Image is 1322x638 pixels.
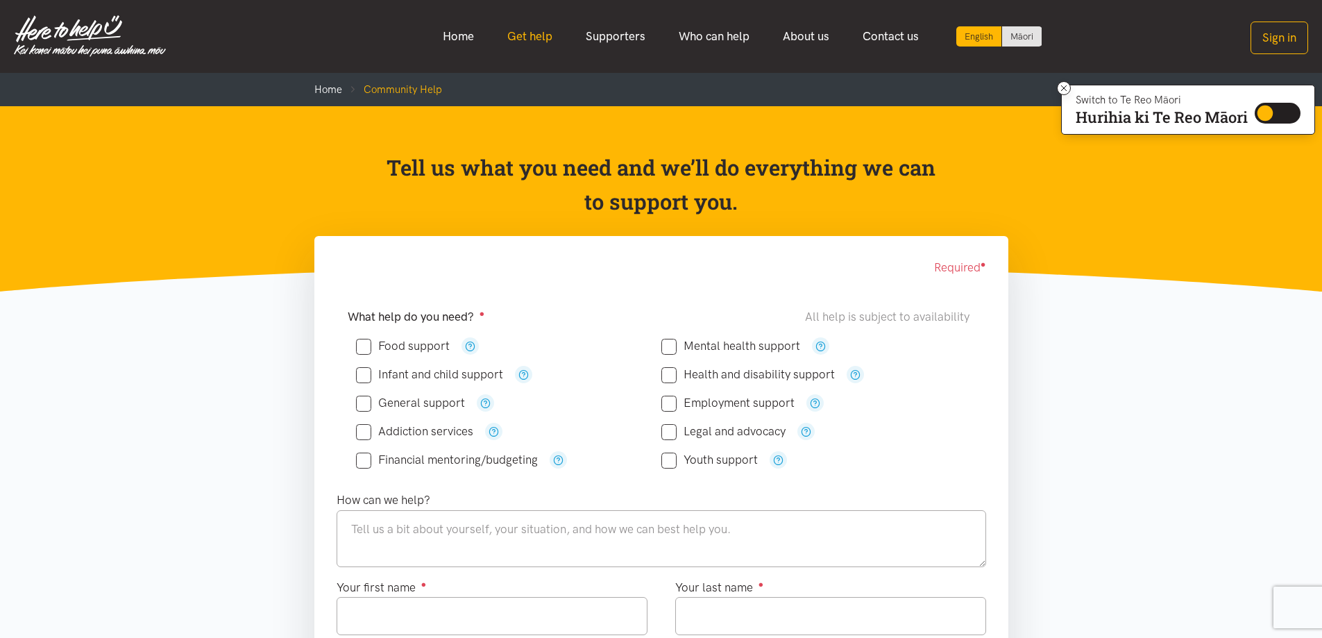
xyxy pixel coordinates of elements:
button: Sign in [1251,22,1308,54]
label: Your first name [337,578,427,597]
a: Home [426,22,491,51]
li: Community Help [342,81,442,98]
label: Mental health support [661,340,800,352]
label: Youth support [661,454,758,466]
label: Financial mentoring/budgeting [356,454,538,466]
label: What help do you need? [348,308,485,326]
p: Hurihia ki Te Reo Māori [1076,111,1248,124]
sup: ● [421,579,427,589]
p: Switch to Te Reo Māori [1076,96,1248,104]
sup: ● [759,579,764,589]
sup: ● [981,259,986,269]
label: Employment support [661,397,795,409]
a: Get help [491,22,569,51]
label: Addiction services [356,426,473,437]
sup: ● [480,308,485,319]
label: General support [356,397,465,409]
label: Health and disability support [661,369,835,380]
label: Infant and child support [356,369,503,380]
a: Contact us [846,22,935,51]
p: Tell us what you need and we’ll do everything we can to support you. [385,151,937,219]
div: Current language [956,26,1002,47]
a: Switch to Te Reo Māori [1002,26,1042,47]
div: Language toggle [956,26,1042,47]
a: Home [314,83,342,96]
a: Supporters [569,22,662,51]
label: Food support [356,340,450,352]
div: Required [337,258,986,277]
img: Home [14,15,166,57]
a: About us [766,22,846,51]
label: How can we help? [337,491,430,510]
label: Your last name [675,578,764,597]
label: Legal and advocacy [661,426,786,437]
a: Who can help [662,22,766,51]
div: All help is subject to availability [805,308,975,326]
